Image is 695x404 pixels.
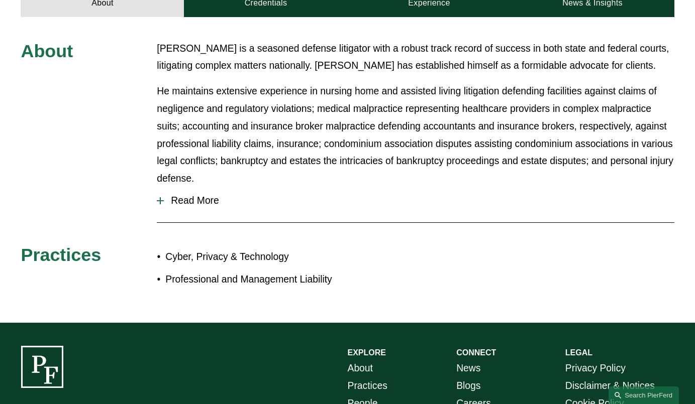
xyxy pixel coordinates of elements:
[165,248,347,266] p: Cyber, Privacy & Technology
[165,271,347,289] p: Professional and Management Liability
[157,40,674,75] p: [PERSON_NAME] is a seasoned defense litigator with a robust track record of success in both state...
[157,188,674,214] button: Read More
[348,377,387,395] a: Practices
[565,360,626,377] a: Privacy Policy
[21,244,101,265] span: Practices
[456,360,480,377] a: News
[348,348,386,357] strong: EXPLORE
[348,360,373,377] a: About
[21,41,73,61] span: About
[164,195,674,206] span: Read More
[609,386,679,404] a: Search this site
[456,377,480,395] a: Blogs
[157,83,674,188] p: He maintains extensive experience in nursing home and assisted living litigation defending facili...
[565,348,592,357] strong: LEGAL
[456,348,496,357] strong: CONNECT
[565,377,655,395] a: Disclaimer & Notices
